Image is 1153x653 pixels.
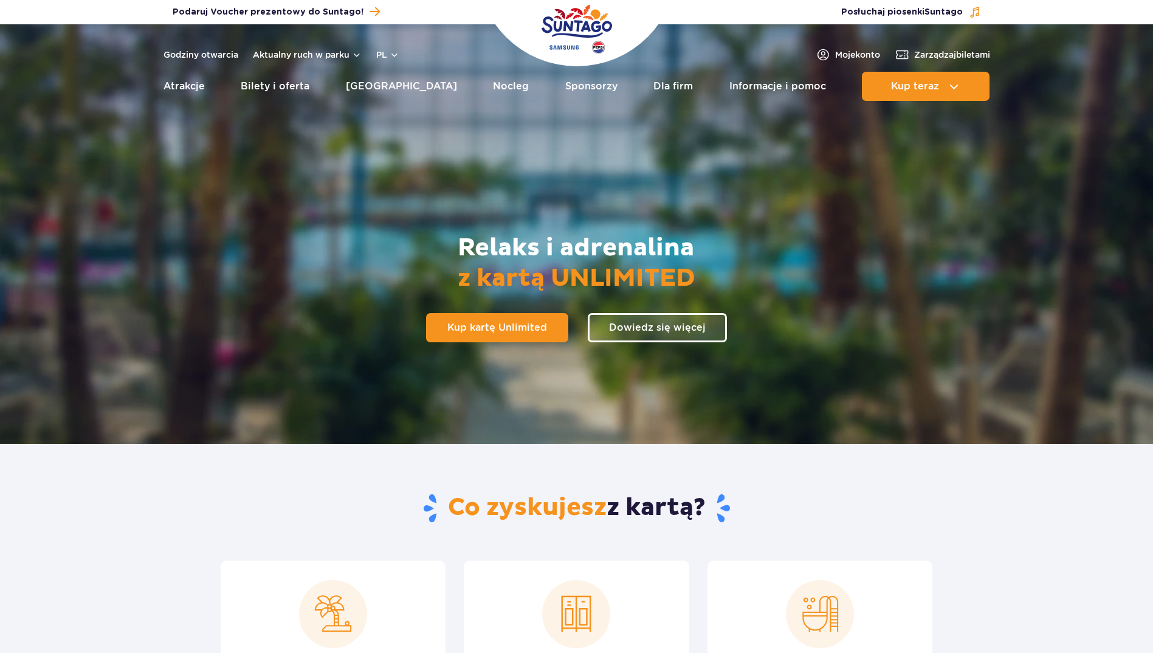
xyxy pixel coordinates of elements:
[841,6,981,18] button: Posłuchaj piosenkiSuntago
[895,47,990,62] a: Zarządzajbiletami
[816,47,880,62] a: Mojekonto
[924,8,963,16] span: Suntago
[841,6,963,18] span: Posłuchaj piosenki
[565,72,618,101] a: Sponsorzy
[835,49,880,61] span: Moje konto
[447,323,547,333] span: Kup kartę Unlimited
[862,72,990,101] button: Kup teraz
[588,313,727,342] a: Dowiedz się więcej
[173,4,380,20] a: Podaruj Voucher prezentowy do Suntago!
[163,72,205,101] a: Atrakcje
[346,72,457,101] a: [GEOGRAPHIC_DATA]
[729,72,826,101] a: Informacje i pomoc
[376,49,399,61] button: pl
[458,233,695,294] h2: Relaks i adrenalina
[493,72,529,101] a: Nocleg
[609,323,706,333] span: Dowiedz się więcej
[163,49,238,61] a: Godziny otwarcia
[241,72,309,101] a: Bilety i oferta
[653,72,693,101] a: Dla firm
[221,492,932,524] h2: z kartą?
[173,6,363,18] span: Podaruj Voucher prezentowy do Suntago!
[448,492,607,523] span: Co zyskujesz
[891,81,939,92] span: Kup teraz
[458,263,695,294] span: z kartą UNLIMITED
[253,50,362,60] button: Aktualny ruch w parku
[426,313,568,342] a: Kup kartę Unlimited
[914,49,990,61] span: Zarządzaj biletami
